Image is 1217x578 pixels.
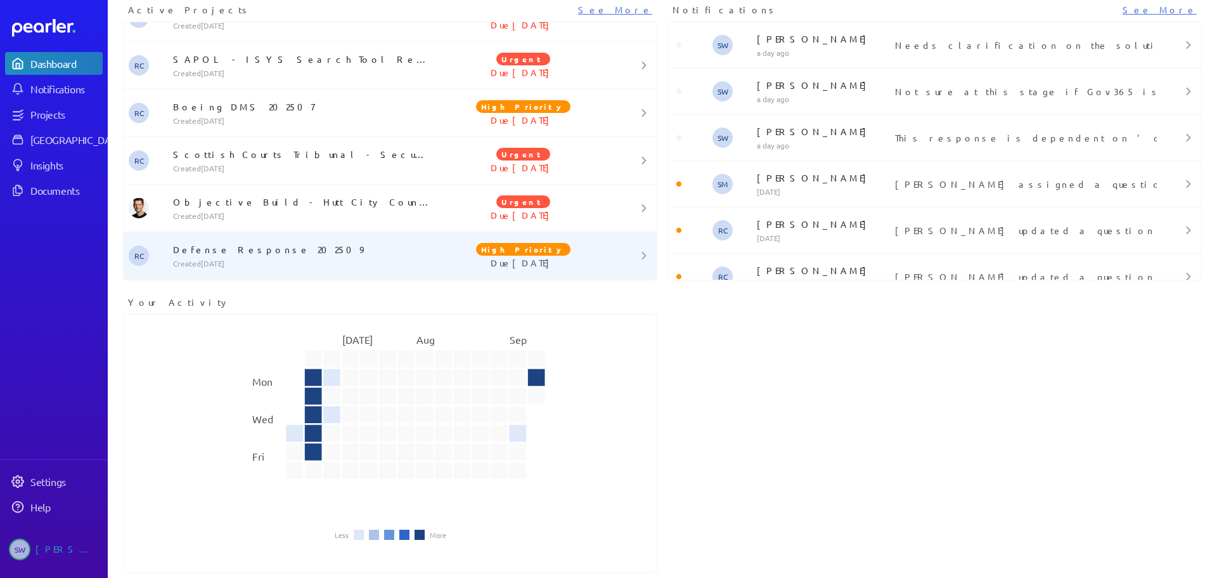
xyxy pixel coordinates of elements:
a: Help [5,496,103,518]
p: Created [DATE] [173,68,435,78]
p: a day ago [757,94,890,104]
span: Notifications [673,3,778,16]
span: Steve Whittington [712,35,733,55]
span: Steve Whittington [712,81,733,102]
p: [DATE] [757,233,890,243]
span: Stuart Meyers [712,174,733,194]
span: Robert Craig [712,266,733,287]
p: Due [DATE] [435,161,612,174]
a: See More [1123,3,1197,16]
span: Steve Whittington [712,128,733,148]
p: Created [DATE] [173,258,435,268]
text: Mon [252,375,273,388]
p: a day ago [757,48,890,58]
p: Due [DATE] [435,209,612,221]
span: Robert Craig [712,220,733,240]
span: High Priority [476,100,570,113]
a: Settings [5,470,103,493]
span: Urgent [496,195,550,208]
text: Aug [416,333,435,346]
span: Urgent [496,53,550,65]
span: Your Activity [128,296,230,309]
span: Robert Craig [129,246,149,266]
a: See More [578,3,652,16]
p: Created [DATE] [173,115,435,126]
div: Projects [30,108,101,121]
p: Needs clarification on the solution before responding. Looks like some 3Sixty functionality would... [895,39,1152,51]
p: Created [DATE] [173,20,435,30]
span: Robert Craig [129,55,149,76]
p: Objective Build - Hutt City Council [173,195,435,208]
span: Robert Craig [129,150,149,171]
text: [DATE] [342,333,373,346]
span: Robert Craig [129,103,149,123]
p: a day ago [757,140,890,150]
div: [GEOGRAPHIC_DATA] [30,133,125,146]
p: Not sure at this stage if Gov365 is to be included - delete the last paragraph if it's not. [895,85,1152,98]
p: [PERSON_NAME] [757,264,890,277]
p: [PERSON_NAME] [757,218,890,230]
a: Notifications [5,77,103,100]
a: Dashboard [12,19,103,37]
a: Insights [5,154,103,176]
p: [DATE] [757,279,890,289]
p: Created [DATE] [173,163,435,173]
p: [DATE] [757,187,890,197]
p: SAPOL - ISYS Search Tool Replacement - POL2025-602 [173,53,435,65]
p: Due [DATE] [435,18,612,31]
p: Created [DATE] [173,211,435,221]
a: SW[PERSON_NAME] [5,534,103,565]
li: More [430,531,446,539]
text: Sep [510,333,527,346]
li: Less [335,531,349,539]
div: Insights [30,159,101,171]
p: [PERSON_NAME] [757,171,890,184]
span: Active Projects [128,3,251,16]
div: Notifications [30,82,101,95]
img: James Layton [129,198,149,218]
div: Settings [30,475,101,488]
a: Dashboard [5,52,103,75]
p: [PERSON_NAME] assigned a question to you [895,178,1152,190]
a: Documents [5,179,103,202]
text: Fri [252,450,264,463]
p: [PERSON_NAME] [757,32,890,45]
span: Urgent [496,148,550,161]
div: [PERSON_NAME] [35,539,99,560]
p: Scottish Courts Tribunal - Security Questions [173,148,435,161]
div: Dashboard [30,57,101,70]
p: Boeing DMS 202507 [173,100,435,113]
span: Steve Whittington [9,539,30,560]
div: Documents [30,184,101,197]
a: Projects [5,103,103,126]
p: Due [DATE] [435,114,612,126]
p: Defense Response 202509 [173,243,435,256]
p: Due [DATE] [435,256,612,269]
text: Wed [252,412,273,425]
span: High Priority [476,243,570,256]
p: This response is dependent on 'options 2 and 3 in Figure 2' which has not yet been provided. [895,131,1152,144]
p: [PERSON_NAME] updated a question [895,270,1152,283]
p: [PERSON_NAME] updated a question [895,224,1152,237]
p: Due [DATE] [435,66,612,79]
p: [PERSON_NAME] [757,79,890,91]
a: [GEOGRAPHIC_DATA] [5,128,103,151]
p: [PERSON_NAME] [757,125,890,138]
div: Help [30,501,101,513]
